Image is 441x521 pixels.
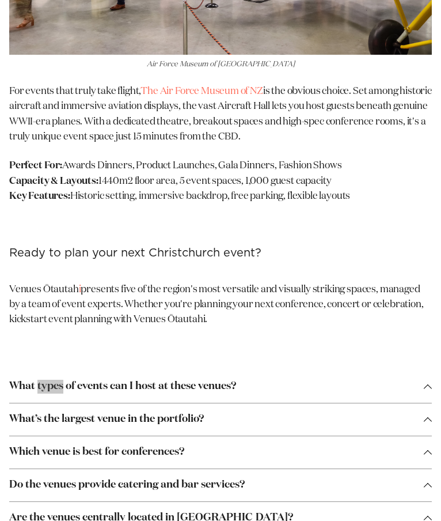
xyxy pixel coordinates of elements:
strong: Key Features: [9,191,70,201]
strong: Perfect For: [9,161,62,171]
strong: Do the venues provide catering and bar services? [9,478,245,492]
strong: What types of events can I host at these venues? [9,380,237,394]
strong: Capacity & Layouts: [9,176,98,186]
button: What types of events can I host at these venues? [9,371,432,403]
button: Do the venues provide catering and bar services? [9,469,432,501]
a: i [79,285,81,295]
a: The Air Force Museum of NZ [140,86,263,96]
button: Which venue is best for conferences? [9,436,432,469]
em: Air Force Museum of [GEOGRAPHIC_DATA] [147,61,295,68]
button: What’s the largest venue in the portfolio? [9,403,432,436]
p: For events that truly take flight, is the obvious choice. Set among historic aircraft and immersi... [9,84,432,145]
strong: What’s the largest venue in the portfolio? [9,413,204,426]
p: Awards Dinners, Product Launches, Gala Dinners, Fashion Shows 1440m2 floor area, 5 event spaces, ... [9,158,432,204]
strong: Which venue is best for conferences? [9,446,185,459]
p: Venues Ōtautah presents five of the region's most versatile and visually striking spaces, managed... [9,282,432,328]
h6: Ready to plan your next Christchurch event? [9,247,432,259]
